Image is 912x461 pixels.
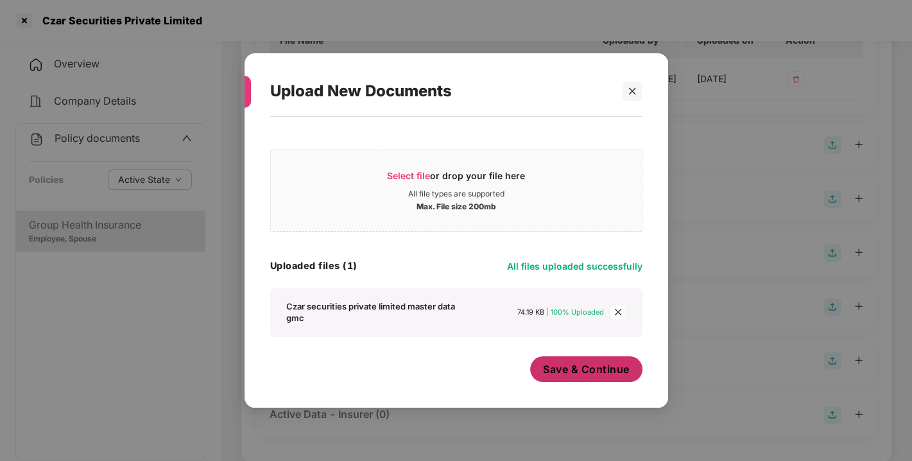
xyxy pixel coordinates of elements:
[408,189,504,199] div: All file types are supported
[270,259,357,272] h4: Uploaded files (1)
[387,170,525,189] div: or drop your file here
[628,87,637,96] span: close
[611,305,625,319] span: close
[417,199,496,212] div: Max. File size 200mb
[271,160,642,222] span: Select fileor drop your file hereAll file types are supportedMax. File size 200mb
[507,261,642,272] span: All files uploaded successfully
[546,308,604,317] span: | 100% Uploaded
[543,362,630,376] span: Save & Continue
[270,66,612,116] div: Upload New Documents
[530,356,642,382] button: Save & Continue
[517,308,544,317] span: 74.19 KB
[286,300,461,324] div: Czar securities private limited master data gmc
[387,170,430,181] span: Select file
